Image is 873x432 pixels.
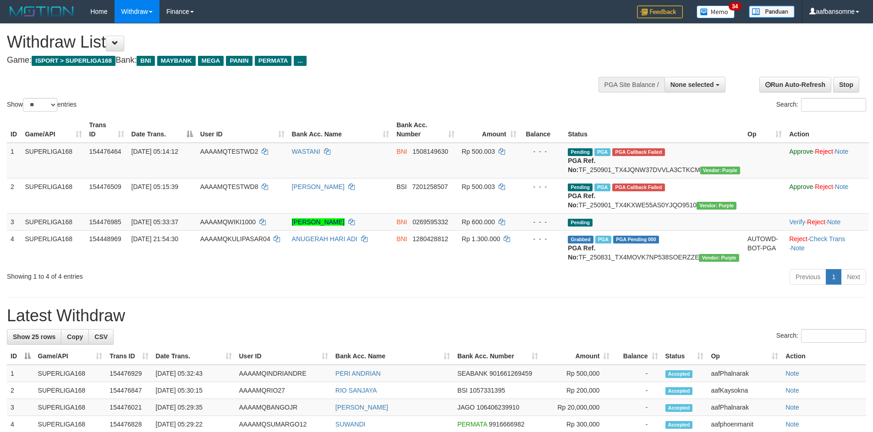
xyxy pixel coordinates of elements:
[662,348,708,365] th: Status: activate to sort column ascending
[396,235,407,243] span: BNI
[568,184,593,191] span: Pending
[89,183,121,190] span: 154476509
[236,348,332,365] th: User ID: activate to sort column ascending
[396,183,407,190] span: BSI
[86,117,128,143] th: Trans ID: activate to sort column ascending
[7,399,34,416] td: 3
[542,348,614,365] th: Amount: activate to sort column ascending
[132,148,178,155] span: [DATE] 05:14:12
[88,329,114,345] a: CSV
[34,365,106,382] td: SUPERLIGA168
[200,218,256,226] span: AAAAMQWIKI1000
[23,98,57,112] select: Showentries
[462,183,495,190] span: Rp 500.003
[332,348,454,365] th: Bank Acc. Name: activate to sort column ascending
[785,421,799,428] a: Note
[7,178,21,213] td: 2
[489,421,525,428] span: Copy 9916666982 to clipboard
[665,404,693,412] span: Accepted
[106,382,152,399] td: 154476847
[7,56,573,65] h4: Game: Bank:
[458,117,520,143] th: Amount: activate to sort column ascending
[542,382,614,399] td: Rp 200,000
[152,382,236,399] td: [DATE] 05:30:15
[7,117,21,143] th: ID
[791,244,805,252] a: Note
[637,5,683,18] img: Feedback.jpg
[462,148,495,155] span: Rp 500.003
[785,404,799,411] a: Note
[744,230,785,265] td: AUTOWD-BOT-PGA
[13,333,55,340] span: Show 25 rows
[790,269,826,285] a: Previous
[782,348,866,365] th: Action
[200,183,258,190] span: AAAAMQTESTWD8
[697,5,735,18] img: Button%20Memo.svg
[564,178,744,213] td: TF_250901_TX4KXWE55AS0YJQO9510
[288,117,393,143] th: Bank Acc. Name: activate to sort column ascending
[785,230,869,265] td: · ·
[785,117,869,143] th: Action
[34,382,106,399] td: SUPERLIGA168
[612,148,664,156] span: PGA Error
[776,329,866,343] label: Search:
[294,56,306,66] span: ...
[524,217,560,227] div: - - -
[32,56,115,66] span: ISPORT > SUPERLIGA168
[335,387,377,394] a: RIO SANJAYA
[524,234,560,243] div: - - -
[396,218,407,226] span: BNI
[412,235,448,243] span: Copy 1280428812 to clipboard
[335,370,381,377] a: PERI ANDRIAN
[598,77,664,92] div: PGA Site Balance /
[564,230,744,265] td: TF_250831_TX4MOVK7NP538SOERZZE
[200,148,258,155] span: AAAAMQTESTWD2
[801,329,866,343] input: Search:
[292,148,320,155] a: WASTANI
[7,5,77,18] img: MOTION_logo.png
[21,230,85,265] td: SUPERLIGA168
[665,421,693,429] span: Accepted
[776,98,866,112] label: Search:
[132,218,178,226] span: [DATE] 05:33:37
[749,5,795,18] img: panduan.png
[292,183,345,190] a: [PERSON_NAME]
[524,182,560,191] div: - - -
[785,143,869,178] td: · ·
[789,148,813,155] a: Approve
[34,399,106,416] td: SUPERLIGA168
[7,307,866,325] h1: Latest Withdraw
[152,399,236,416] td: [DATE] 05:29:35
[613,365,661,382] td: -
[21,213,85,230] td: SUPERLIGA168
[457,404,475,411] span: JAGO
[412,183,448,190] span: Copy 7201258507 to clipboard
[827,218,841,226] a: Note
[197,117,288,143] th: User ID: activate to sort column ascending
[568,236,593,243] span: Grabbed
[826,269,841,285] a: 1
[789,235,807,243] a: Reject
[7,365,34,382] td: 1
[152,365,236,382] td: [DATE] 05:32:43
[393,117,458,143] th: Bank Acc. Number: activate to sort column ascending
[7,348,34,365] th: ID: activate to sort column descending
[226,56,252,66] span: PANIN
[613,399,661,416] td: -
[612,184,664,191] span: PGA Error
[198,56,224,66] span: MEGA
[335,404,388,411] a: [PERSON_NAME]
[699,254,739,262] span: Vendor URL: https://trx4.1velocity.biz
[807,218,825,226] a: Reject
[7,33,573,51] h1: Withdraw List
[785,178,869,213] td: · ·
[700,167,740,174] span: Vendor URL: https://trx4.1velocity.biz
[815,183,833,190] a: Reject
[200,235,270,243] span: AAAAMQKULIPASAR04
[707,365,782,382] td: aafPhalnarak
[815,148,833,155] a: Reject
[594,184,610,191] span: Marked by aafmaleo
[664,77,725,92] button: None selected
[7,329,61,345] a: Show 25 rows
[89,235,121,243] span: 154448969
